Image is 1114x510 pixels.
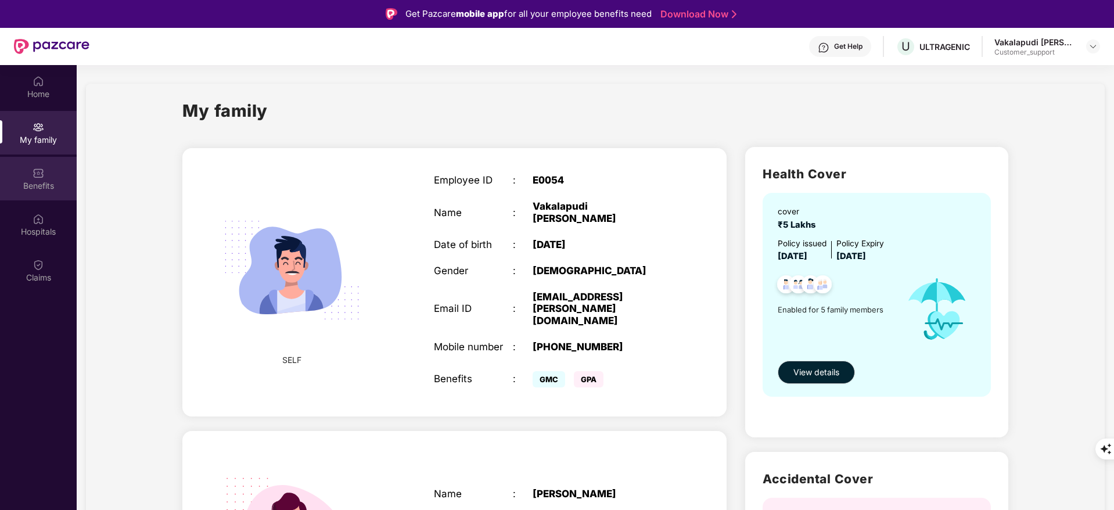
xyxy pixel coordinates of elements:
div: Name [434,488,513,500]
div: Date of birth [434,239,513,250]
div: : [513,207,533,218]
div: Policy Expiry [836,238,884,250]
div: ULTRAGENIC [919,41,970,52]
img: svg+xml;base64,PHN2ZyBpZD0iQmVuZWZpdHMiIHhtbG5zPSJodHRwOi8vd3d3LnczLm9yZy8yMDAwL3N2ZyIgd2lkdGg9Ij... [33,167,44,179]
div: : [513,265,533,276]
img: svg+xml;base64,PHN2ZyB3aWR0aD0iMjAiIGhlaWdodD0iMjAiIHZpZXdCb3g9IjAgMCAyMCAyMCIgZmlsbD0ibm9uZSIgeG... [33,121,44,133]
strong: mobile app [456,8,504,19]
img: svg+xml;base64,PHN2ZyBpZD0iSG9tZSIgeG1sbnM9Imh0dHA6Ly93d3cudzMub3JnLzIwMDAvc3ZnIiB3aWR0aD0iMjAiIG... [33,76,44,87]
div: Customer_support [994,48,1076,57]
span: ₹5 Lakhs [778,220,820,230]
div: Get Pazcare for all your employee benefits need [405,7,652,21]
img: svg+xml;base64,PHN2ZyB4bWxucz0iaHR0cDovL3d3dy53My5vcmcvMjAwMC9zdmciIHdpZHRoPSI0OC45NDMiIGhlaWdodD... [808,272,837,300]
button: View details [778,361,855,384]
h2: Health Cover [763,164,991,184]
div: E0054 [533,174,671,186]
div: cover [778,206,820,218]
span: U [901,39,910,53]
div: Vakalapudi [PERSON_NAME] [533,200,671,224]
a: Download Now [660,8,733,20]
div: : [513,341,533,353]
span: GMC [533,371,565,387]
img: svg+xml;base64,PHN2ZyB4bWxucz0iaHR0cDovL3d3dy53My5vcmcvMjAwMC9zdmciIHdpZHRoPSIyMjQiIGhlaWdodD0iMT... [208,186,375,354]
img: svg+xml;base64,PHN2ZyBpZD0iSGVscC0zMngzMiIgeG1sbnM9Imh0dHA6Ly93d3cudzMub3JnLzIwMDAvc3ZnIiB3aWR0aD... [818,42,829,53]
span: View details [793,366,839,379]
div: Vakalapudi [PERSON_NAME] [994,37,1076,48]
div: Name [434,207,513,218]
span: [DATE] [778,251,807,261]
img: svg+xml;base64,PHN2ZyB4bWxucz0iaHR0cDovL3d3dy53My5vcmcvMjAwMC9zdmciIHdpZHRoPSI0OC45NDMiIGhlaWdodD... [796,272,825,300]
img: icon [894,264,980,355]
div: Policy issued [778,238,826,250]
div: : [513,303,533,314]
div: : [513,373,533,385]
h1: My family [182,98,268,124]
img: Logo [386,8,397,20]
span: [DATE] [836,251,866,261]
img: svg+xml;base64,PHN2ZyBpZD0iSG9zcGl0YWxzIiB4bWxucz0iaHR0cDovL3d3dy53My5vcmcvMjAwMC9zdmciIHdpZHRoPS... [33,213,44,225]
span: Enabled for 5 family members [778,304,894,315]
img: svg+xml;base64,PHN2ZyBpZD0iRHJvcGRvd24tMzJ4MzIiIHhtbG5zPSJodHRwOi8vd3d3LnczLm9yZy8yMDAwL3N2ZyIgd2... [1088,42,1098,51]
div: [PERSON_NAME] [533,488,671,500]
div: [DATE] [533,239,671,250]
div: [DEMOGRAPHIC_DATA] [533,265,671,276]
div: Get Help [834,42,863,51]
div: Gender [434,265,513,276]
img: Stroke [732,8,736,20]
img: New Pazcare Logo [14,39,89,54]
div: [PHONE_NUMBER] [533,341,671,353]
div: : [513,174,533,186]
span: SELF [282,354,301,367]
div: Mobile number [434,341,513,353]
img: svg+xml;base64,PHN2ZyB4bWxucz0iaHR0cDovL3d3dy53My5vcmcvMjAwMC9zdmciIHdpZHRoPSI0OC45NDMiIGhlaWdodD... [772,272,800,300]
div: [EMAIL_ADDRESS][PERSON_NAME][DOMAIN_NAME] [533,291,671,326]
div: : [513,239,533,250]
div: : [513,488,533,500]
div: Employee ID [434,174,513,186]
div: Email ID [434,303,513,314]
div: Benefits [434,373,513,385]
h2: Accidental Cover [763,469,991,489]
span: GPA [574,371,603,387]
img: svg+xml;base64,PHN2ZyBpZD0iQ2xhaW0iIHhtbG5zPSJodHRwOi8vd3d3LnczLm9yZy8yMDAwL3N2ZyIgd2lkdGg9IjIwIi... [33,259,44,271]
img: svg+xml;base64,PHN2ZyB4bWxucz0iaHR0cDovL3d3dy53My5vcmcvMjAwMC9zdmciIHdpZHRoPSI0OC45MTUiIGhlaWdodD... [784,272,813,300]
